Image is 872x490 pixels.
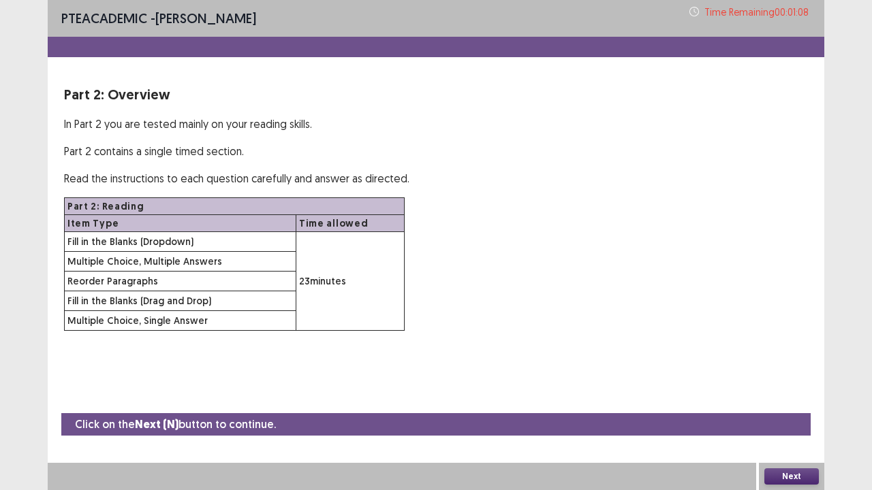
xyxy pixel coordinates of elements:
button: Next [764,468,819,485]
p: In Part 2 you are tested mainly on your reading skills. [64,116,808,132]
td: 23 minutes [296,232,404,331]
p: Part 2 contains a single timed section. [64,143,808,159]
td: Multiple Choice, Single Answer [65,311,296,331]
td: Multiple Choice, Multiple Answers [65,252,296,272]
p: Time Remaining 00 : 01 : 08 [704,5,811,19]
p: - [PERSON_NAME] [61,8,256,29]
p: Click on the button to continue. [75,416,276,433]
td: Reorder Paragraphs [65,272,296,291]
strong: Next (N) [135,417,178,431]
p: Read the instructions to each question carefully and answer as directed. [64,170,808,186]
td: Fill in the Blanks (Dropdown) [65,232,296,252]
span: PTE academic [61,10,147,27]
th: Time allowed [296,215,404,232]
th: Part 2: Reading [65,198,405,215]
p: Part 2: Overview [64,84,808,105]
th: Item Type [65,215,296,232]
td: Fill in the Blanks (Drag and Drop) [65,291,296,311]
